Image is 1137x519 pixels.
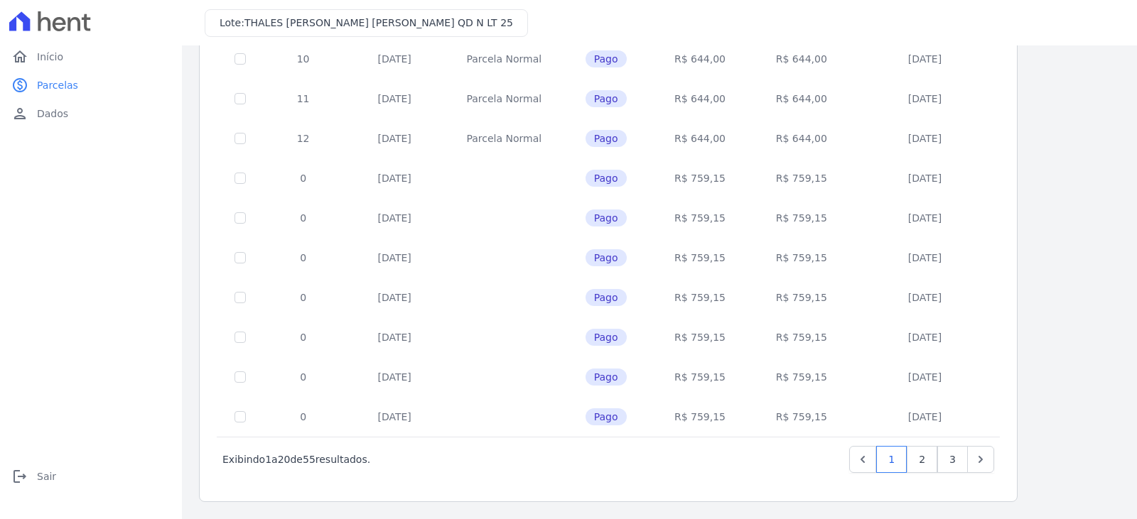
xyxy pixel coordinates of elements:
[750,397,852,437] td: R$ 759,15
[6,462,176,491] a: logoutSair
[586,130,627,147] span: Pago
[263,39,343,79] td: 10
[235,53,246,65] input: Só é possível selecionar pagamentos em aberto
[263,158,343,198] td: 0
[650,39,751,79] td: R$ 644,00
[650,397,751,437] td: R$ 759,15
[222,452,370,466] p: Exibindo a de resultados.
[278,454,291,465] span: 20
[244,17,513,28] span: THALES [PERSON_NAME] [PERSON_NAME] QD N LT 25
[852,397,998,437] td: [DATE]
[586,408,627,425] span: Pago
[11,105,28,122] i: person
[586,289,627,306] span: Pago
[586,368,627,386] span: Pago
[37,106,68,121] span: Dados
[343,317,446,357] td: [DATE]
[263,317,343,357] td: 0
[750,357,852,397] td: R$ 759,15
[343,79,446,119] td: [DATE]
[6,99,176,128] a: personDados
[235,371,246,383] input: Só é possível selecionar pagamentos em aberto
[263,278,343,317] td: 0
[235,332,246,343] input: Só é possível selecionar pagamentos em aberto
[37,469,56,484] span: Sair
[446,79,563,119] td: Parcela Normal
[852,278,998,317] td: [DATE]
[852,119,998,158] td: [DATE]
[750,278,852,317] td: R$ 759,15
[650,79,751,119] td: R$ 644,00
[650,238,751,278] td: R$ 759,15
[235,133,246,144] input: Só é possível selecionar pagamentos em aberto
[235,411,246,422] input: Só é possível selecionar pagamentos em aberto
[650,317,751,357] td: R$ 759,15
[235,173,246,184] input: Só é possível selecionar pagamentos em aberto
[263,238,343,278] td: 0
[907,446,937,473] a: 2
[849,446,876,473] a: Previous
[343,278,446,317] td: [DATE]
[235,292,246,303] input: Só é possível selecionar pagamentos em aberto
[650,278,751,317] td: R$ 759,15
[586,249,627,266] span: Pago
[235,252,246,263] input: Só é possível selecionar pagamentos em aberto
[343,119,446,158] td: [DATE]
[343,158,446,198] td: [DATE]
[263,357,343,397] td: 0
[343,39,446,79] td: [DATE]
[263,198,343,238] td: 0
[586,170,627,187] span: Pago
[6,43,176,71] a: homeInício
[586,90,627,107] span: Pago
[235,93,246,104] input: Só é possível selecionar pagamentos em aberto
[343,397,446,437] td: [DATE]
[750,198,852,238] td: R$ 759,15
[265,454,271,465] span: 1
[343,238,446,278] td: [DATE]
[446,119,563,158] td: Parcela Normal
[650,119,751,158] td: R$ 644,00
[750,119,852,158] td: R$ 644,00
[37,50,63,64] span: Início
[750,158,852,198] td: R$ 759,15
[11,77,28,94] i: paid
[750,238,852,278] td: R$ 759,15
[852,79,998,119] td: [DATE]
[586,50,627,67] span: Pago
[586,329,627,346] span: Pago
[11,468,28,485] i: logout
[6,71,176,99] a: paidParcelas
[650,357,751,397] td: R$ 759,15
[586,209,627,226] span: Pago
[876,446,907,473] a: 1
[852,357,998,397] td: [DATE]
[750,317,852,357] td: R$ 759,15
[852,158,998,198] td: [DATE]
[263,397,343,437] td: 0
[650,198,751,238] td: R$ 759,15
[11,48,28,65] i: home
[852,39,998,79] td: [DATE]
[650,158,751,198] td: R$ 759,15
[967,446,994,473] a: Next
[750,79,852,119] td: R$ 644,00
[220,16,513,31] h3: Lote:
[937,446,968,473] a: 3
[303,454,316,465] span: 55
[343,357,446,397] td: [DATE]
[852,198,998,238] td: [DATE]
[852,317,998,357] td: [DATE]
[750,39,852,79] td: R$ 644,00
[343,198,446,238] td: [DATE]
[235,212,246,224] input: Só é possível selecionar pagamentos em aberto
[37,78,78,92] span: Parcelas
[852,238,998,278] td: [DATE]
[446,39,563,79] td: Parcela Normal
[263,119,343,158] td: 12
[263,79,343,119] td: 11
